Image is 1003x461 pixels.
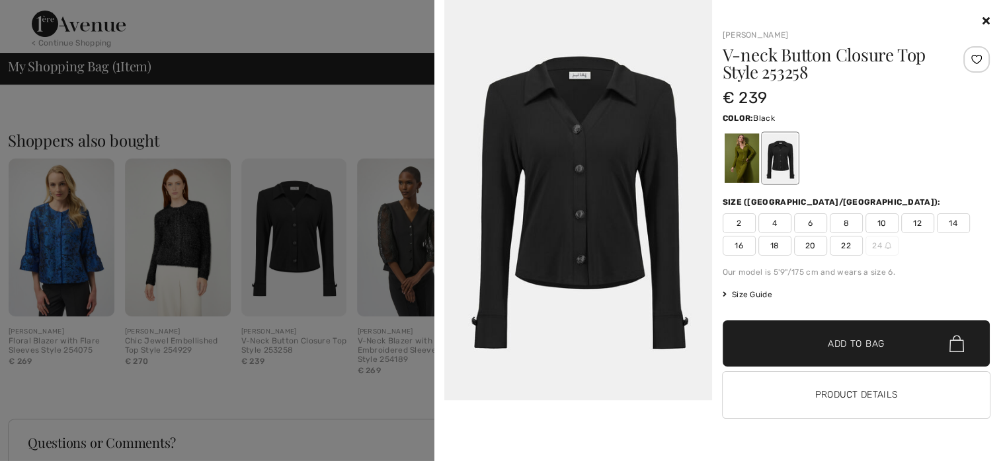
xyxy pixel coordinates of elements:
[723,213,756,233] span: 2
[762,133,797,183] div: Black
[723,196,943,208] div: Size ([GEOGRAPHIC_DATA]/[GEOGRAPHIC_DATA]):
[758,213,791,233] span: 4
[865,213,899,233] span: 10
[885,242,891,249] img: ring-m.svg
[723,266,990,278] div: Our model is 5'9"/175 cm and wears a size 6.
[830,213,863,233] span: 8
[828,337,885,351] span: Add to Bag
[723,320,990,367] button: Add to Bag
[758,236,791,256] span: 18
[723,236,756,256] span: 16
[723,114,754,123] span: Color:
[753,114,775,123] span: Black
[723,372,990,418] button: Product Details
[949,335,964,352] img: Bag.svg
[830,236,863,256] span: 22
[794,213,827,233] span: 6
[723,289,772,301] span: Size Guide
[723,89,768,107] span: € 239
[723,30,789,40] a: [PERSON_NAME]
[29,9,56,21] span: Chat
[723,46,945,81] h1: V-neck Button Closure Top Style 253258
[901,213,934,233] span: 12
[794,236,827,256] span: 20
[865,236,899,256] span: 24
[724,133,758,183] div: Artichoke
[937,213,970,233] span: 14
